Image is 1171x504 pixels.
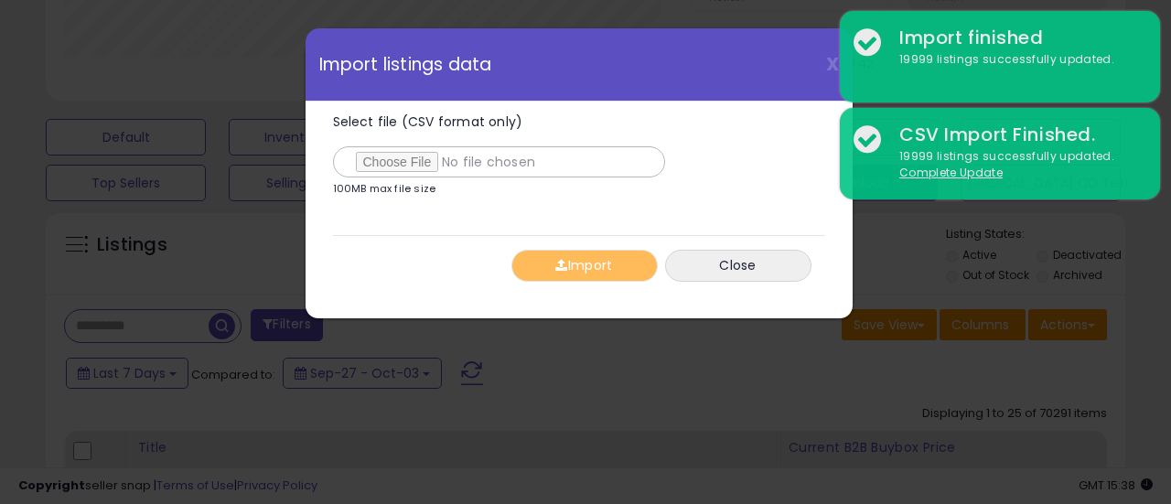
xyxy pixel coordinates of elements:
[319,56,492,73] span: Import listings data
[333,113,523,131] span: Select file (CSV format only)
[511,250,658,282] button: Import
[826,51,839,77] span: X
[886,51,1146,69] div: 19999 listings successfully updated.
[886,122,1146,148] div: CSV Import Finished.
[333,184,436,194] p: 100MB max file size
[899,165,1003,180] u: Complete Update
[886,25,1146,51] div: Import finished
[886,148,1146,182] div: 19999 listings successfully updated.
[665,250,811,282] button: Close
